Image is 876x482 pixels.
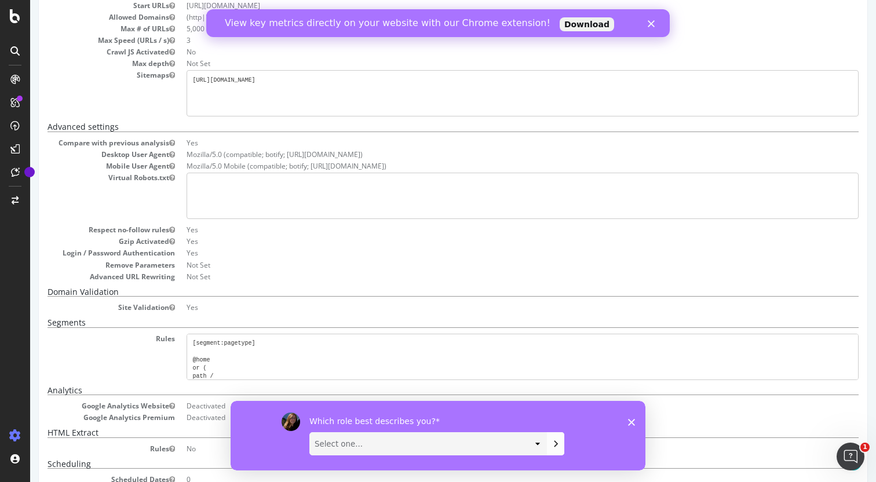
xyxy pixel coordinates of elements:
h5: Scheduling [17,459,828,469]
dt: Site Validation [17,302,145,312]
dt: Rules [17,334,145,344]
dd: Yes [156,236,828,246]
dt: Google Analytics Premium [17,412,145,422]
span: 1 [860,443,870,452]
dt: Allowed Domains [17,12,145,22]
dt: Login / Password Authentication [17,248,145,258]
dd: Deactivated [156,412,828,422]
dt: Max depth [17,59,145,68]
dt: Max # of URLs [17,24,145,34]
dd: Yes [156,248,828,258]
iframe: Intercom live chat bannière [206,9,670,37]
dt: Crawl JS Activated [17,47,145,57]
dd: Mozilla/5.0 (compatible; botify; [URL][DOMAIN_NAME]) [156,149,828,159]
dd: Yes [156,302,828,312]
dd: Not Set [156,272,828,282]
dt: Max Speed (URLs / s) [17,35,145,45]
h5: Advanced settings [17,122,828,132]
div: Tooltip anchor [24,167,35,177]
dt: Desktop User Agent [17,149,145,159]
dd: Yes [156,138,828,148]
dd: [URL][DOMAIN_NAME] [156,1,828,10]
dd: 5,000 [156,24,828,34]
iframe: Intercom live chat [837,443,864,470]
dt: Sitemaps [17,70,145,80]
pre: [segment:pagetype] @home or ( path / url */accueil-btob/ url */accueil-particuliers/ ) @lexique p... [156,334,828,380]
dd: Yes [156,225,828,235]
div: Fermer [441,10,453,17]
dt: Google Analytics Website [17,401,145,411]
h5: Domain Validation [17,287,828,297]
h5: Analytics [17,386,828,395]
iframe: Enquête de Laura de Botify [231,401,645,470]
dt: Virtual Robots.txt [17,173,145,182]
dd: No [156,47,828,57]
dt: Compare with previous analysis [17,138,145,148]
dd: Deactivated [156,401,828,411]
pre: [URL][DOMAIN_NAME] [156,70,828,116]
li: (http|https)://*.[DOMAIN_NAME] [156,12,828,22]
dd: Not Set [156,59,828,68]
dt: Gzip Activated [17,236,145,246]
h5: Segments [17,318,828,327]
dt: Mobile User Agent [17,161,145,171]
dd: Not Set [156,260,828,270]
dd: Mozilla/5.0 Mobile (compatible; botify; [URL][DOMAIN_NAME]) [156,161,828,171]
dt: Advanced URL Rewriting [17,272,145,282]
dd: No [156,444,828,454]
dt: Start URLs [17,1,145,10]
dt: Rules [17,444,145,454]
dt: Respect no-follow rules [17,225,145,235]
dd: 3 [156,35,828,45]
h5: HTML Extract [17,428,828,437]
dt: Remove Parameters [17,260,145,270]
